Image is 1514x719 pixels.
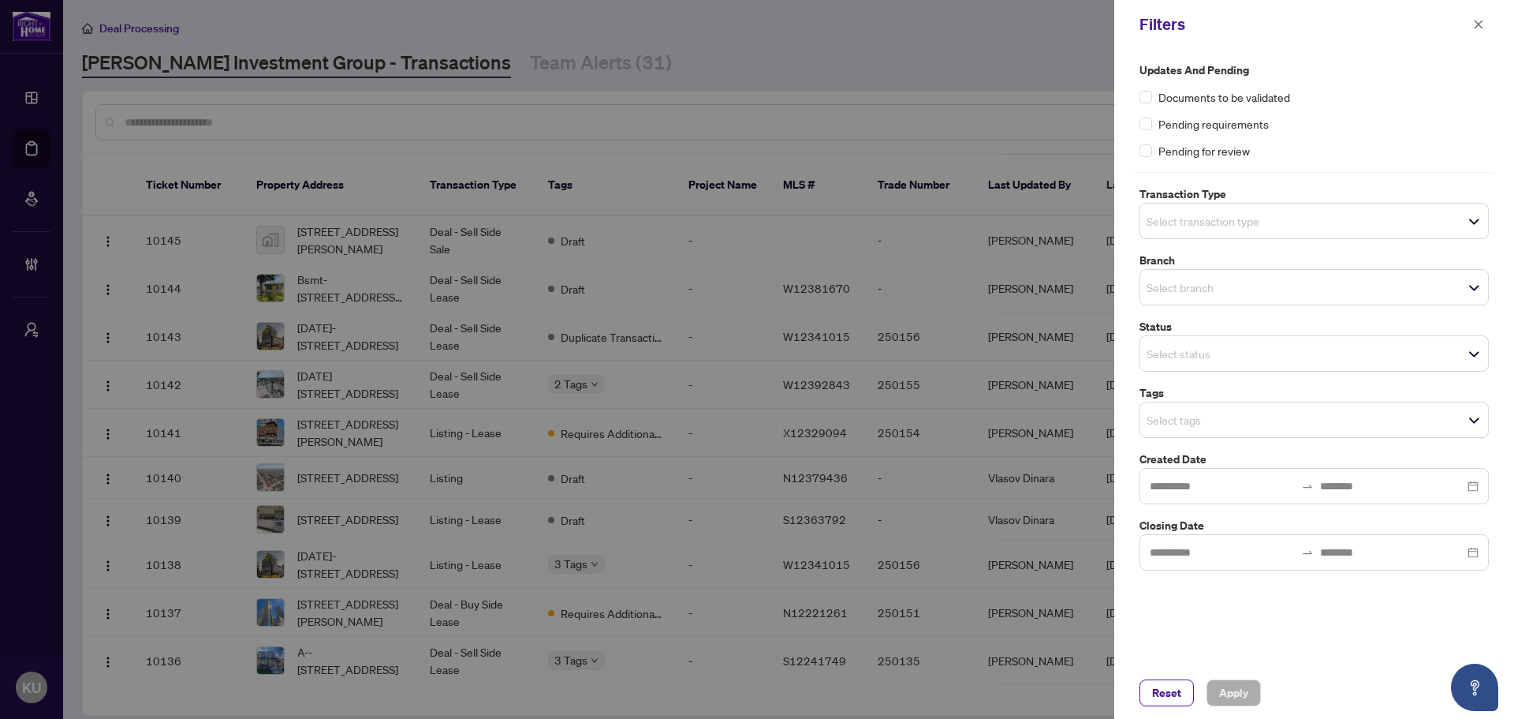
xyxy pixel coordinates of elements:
span: to [1301,480,1314,492]
label: Updates and Pending [1139,62,1489,79]
span: close [1473,19,1484,30]
button: Open asap [1451,664,1498,711]
span: Documents to be validated [1158,88,1290,106]
span: Pending requirements [1158,115,1269,133]
span: swap-right [1301,546,1314,559]
span: swap-right [1301,480,1314,492]
button: Apply [1206,680,1261,706]
label: Created Date [1139,451,1489,468]
label: Closing Date [1139,517,1489,534]
span: to [1301,546,1314,559]
span: Reset [1152,680,1181,706]
label: Tags [1139,384,1489,402]
div: Filters [1139,13,1468,36]
span: Pending for review [1158,142,1250,159]
label: Transaction Type [1139,185,1489,203]
button: Reset [1139,680,1194,706]
label: Status [1139,318,1489,335]
label: Branch [1139,252,1489,269]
